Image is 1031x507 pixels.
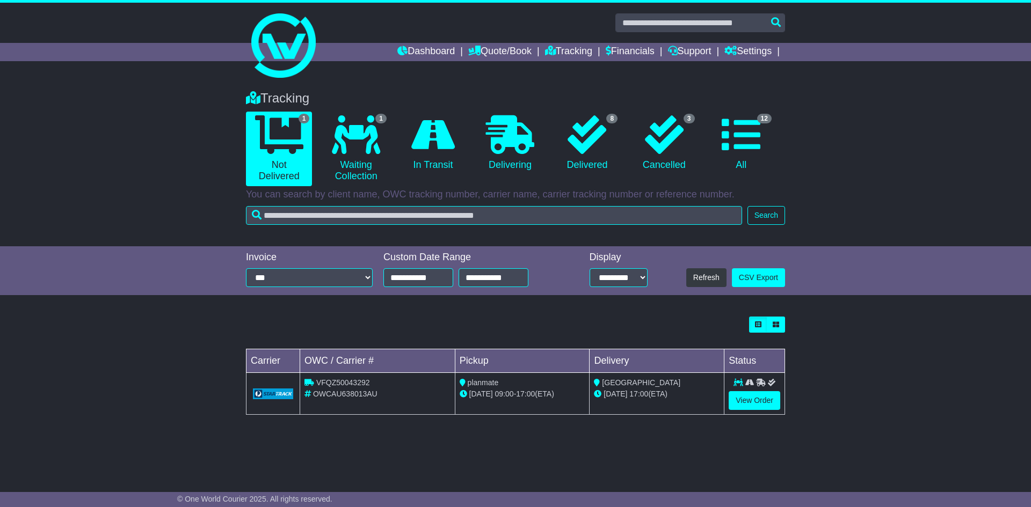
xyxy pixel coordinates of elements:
a: Delivering [477,112,543,175]
span: 17:00 [516,390,535,398]
a: CSV Export [732,268,785,287]
a: In Transit [400,112,466,175]
a: View Order [729,391,780,410]
a: Settings [724,43,772,61]
a: Tracking [545,43,592,61]
td: Carrier [246,349,300,373]
span: planmate [468,378,499,387]
img: GetCarrierServiceLogo [253,388,293,399]
a: 1 Not Delivered [246,112,312,186]
span: VFQZ50043292 [316,378,370,387]
span: 1 [299,114,310,123]
a: Support [668,43,711,61]
span: 09:00 [495,390,514,398]
span: [GEOGRAPHIC_DATA] [602,378,680,387]
div: (ETA) [594,388,720,400]
span: [DATE] [604,390,627,398]
div: - (ETA) [460,388,585,400]
span: 17:00 [629,390,648,398]
div: Invoice [246,252,373,263]
button: Search [747,206,785,225]
span: 12 [757,114,772,123]
a: 1 Waiting Collection [323,112,389,186]
span: [DATE] [469,390,493,398]
a: Quote/Book [468,43,532,61]
div: Custom Date Range [383,252,556,263]
span: OWCAU638013AU [313,390,377,398]
td: Pickup [455,349,590,373]
td: Status [724,349,785,373]
button: Refresh [686,268,727,287]
span: 1 [375,114,387,123]
a: 12 All [708,112,774,175]
div: Tracking [241,91,790,106]
td: OWC / Carrier # [300,349,455,373]
span: 8 [606,114,618,123]
span: © One World Courier 2025. All rights reserved. [177,495,332,503]
div: Display [590,252,648,263]
span: 3 [684,114,695,123]
a: Dashboard [397,43,455,61]
a: 3 Cancelled [631,112,697,175]
a: 8 Delivered [554,112,620,175]
a: Financials [606,43,655,61]
td: Delivery [590,349,724,373]
p: You can search by client name, OWC tracking number, carrier name, carrier tracking number or refe... [246,189,785,201]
